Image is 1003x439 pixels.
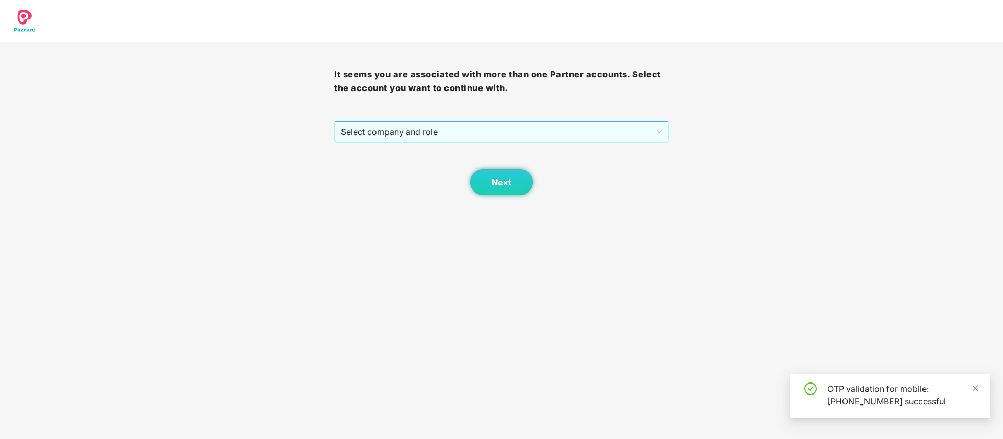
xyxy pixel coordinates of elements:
h3: It seems you are associated with more than one Partner accounts. Select the account you want to c... [334,68,668,95]
span: close [972,385,979,392]
span: check-circle [804,382,817,395]
button: Next [470,169,533,195]
div: OTP validation for mobile: [PHONE_NUMBER] successful [827,382,978,408]
span: Select company and role [341,122,662,142]
span: Next [492,177,511,187]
